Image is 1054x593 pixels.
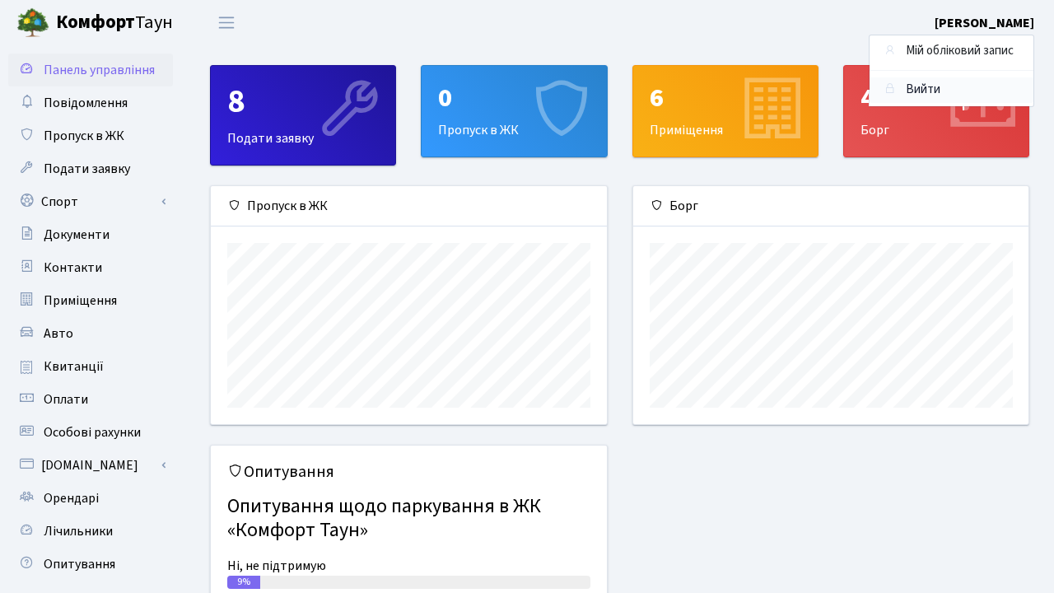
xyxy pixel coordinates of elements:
[8,218,173,251] a: Документи
[650,82,801,114] div: 6
[935,13,1034,33] a: [PERSON_NAME]
[8,185,173,218] a: Спорт
[421,65,607,157] a: 0Пропуск в ЖК
[44,325,73,343] span: Авто
[8,482,173,515] a: Орендарі
[44,522,113,540] span: Лічильники
[8,515,173,548] a: Лічильники
[8,119,173,152] a: Пропуск в ЖК
[44,160,130,178] span: Подати заявку
[44,489,99,507] span: Орендарі
[8,548,173,581] a: Опитування
[206,9,247,36] button: Переключити навігацію
[935,14,1034,32] b: [PERSON_NAME]
[438,82,590,114] div: 0
[56,9,173,37] span: Таун
[8,350,173,383] a: Квитанції
[210,65,396,166] a: 8Подати заявку
[870,77,1033,103] a: Вийти
[44,259,102,277] span: Контакти
[8,284,173,317] a: Приміщення
[860,82,1012,114] div: 4894.95
[44,390,88,409] span: Оплати
[56,9,135,35] b: Комфорт
[844,66,1028,156] div: Борг
[44,127,124,145] span: Пропуск в ЖК
[227,82,379,122] div: 8
[211,66,395,165] div: Подати заявку
[8,86,173,119] a: Повідомлення
[8,54,173,86] a: Панель управління
[227,462,590,482] h5: Опитування
[227,488,590,549] h4: Опитування щодо паркування в ЖК «Комфорт Таун»
[227,556,590,576] div: Ні, не підтримую
[633,66,818,156] div: Приміщення
[422,66,606,156] div: Пропуск в ЖК
[16,7,49,40] img: logo.png
[44,423,141,441] span: Особові рахунки
[8,449,173,482] a: [DOMAIN_NAME]
[44,61,155,79] span: Панель управління
[632,65,818,157] a: 6Приміщення
[8,383,173,416] a: Оплати
[211,186,607,226] div: Пропуск в ЖК
[633,186,1029,226] div: Борг
[8,152,173,185] a: Подати заявку
[860,36,1054,71] nav: breadcrumb
[44,292,117,310] span: Приміщення
[227,576,260,589] div: 9%
[8,251,173,284] a: Контакти
[44,226,110,244] span: Документи
[8,416,173,449] a: Особові рахунки
[870,39,1033,64] a: Мій обліковий запис
[8,317,173,350] a: Авто
[44,94,128,112] span: Повідомлення
[44,555,115,573] span: Опитування
[44,357,104,376] span: Квитанції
